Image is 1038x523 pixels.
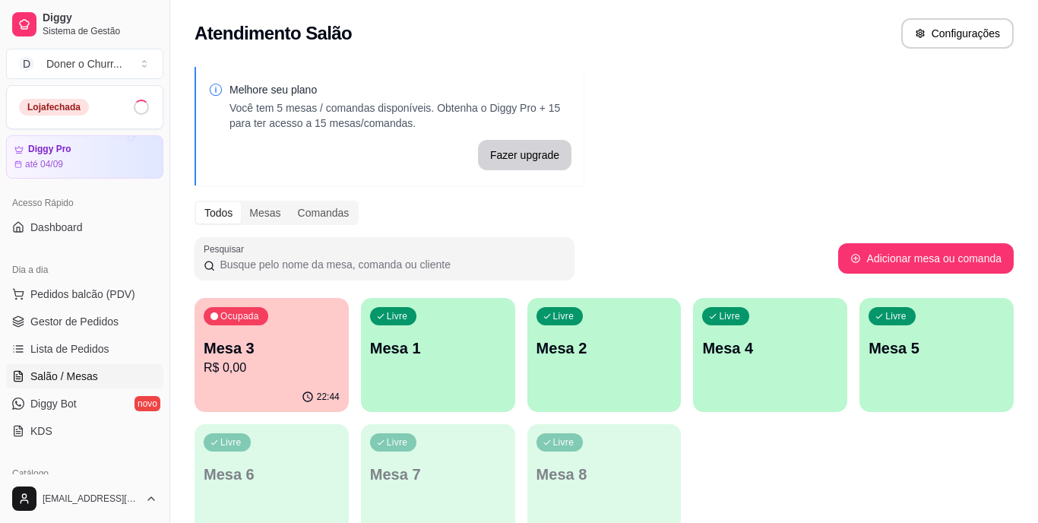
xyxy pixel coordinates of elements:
button: Pedidos balcão (PDV) [6,282,163,306]
a: Gestor de Pedidos [6,309,163,334]
button: OcupadaMesa 3R$ 0,0022:44 [195,298,349,412]
a: Salão / Mesas [6,364,163,388]
h2: Atendimento Salão [195,21,352,46]
label: Pesquisar [204,242,249,255]
a: Dashboard [6,215,163,239]
div: Dia a dia [6,258,163,282]
button: Fazer upgrade [478,140,571,170]
p: Livre [553,310,574,322]
span: Sistema de Gestão [43,25,157,37]
a: Diggy Proaté 04/09 [6,135,163,179]
span: Salão / Mesas [30,369,98,384]
span: KDS [30,423,52,439]
p: Livre [387,436,408,449]
button: LivreMesa 5 [859,298,1014,412]
div: Acesso Rápido [6,191,163,215]
button: LivreMesa 4 [693,298,847,412]
button: LivreMesa 1 [361,298,515,412]
span: Pedidos balcão (PDV) [30,287,135,302]
span: Gestor de Pedidos [30,314,119,329]
div: Todos [196,202,241,223]
p: Mesa 5 [869,338,1005,359]
div: Catálogo [6,461,163,486]
button: Select a team [6,49,163,79]
p: Mesa 3 [204,338,340,359]
p: Livre [885,310,907,322]
p: Você tem 5 mesas / comandas disponíveis. Obtenha o Diggy Pro + 15 para ter acesso a 15 mesas/coma... [229,100,571,131]
p: Mesa 4 [702,338,838,359]
span: Diggy Bot [30,396,77,411]
span: Lista de Pedidos [30,341,109,357]
a: Lista de Pedidos [6,337,163,361]
p: Mesa 7 [370,464,506,485]
button: [EMAIL_ADDRESS][DOMAIN_NAME] [6,480,163,517]
input: Pesquisar [215,257,565,272]
p: Livre [220,436,242,449]
article: até 04/09 [25,158,63,170]
div: Comandas [290,202,358,223]
p: R$ 0,00 [204,359,340,377]
button: LivreMesa 2 [527,298,682,412]
span: D [19,56,34,71]
span: Dashboard [30,220,83,235]
button: Configurações [901,18,1014,49]
p: Melhore seu plano [229,82,571,97]
span: Diggy [43,11,157,25]
p: Livre [553,436,574,449]
p: Mesa 8 [536,464,672,485]
a: Diggy Botnovo [6,391,163,416]
p: Mesa 1 [370,338,506,359]
button: Adicionar mesa ou comanda [838,243,1014,274]
p: Ocupada [220,310,259,322]
p: Livre [387,310,408,322]
a: DiggySistema de Gestão [6,6,163,43]
article: Diggy Pro [28,144,71,155]
a: KDS [6,419,163,443]
div: Doner o Churr ... [46,56,122,71]
p: 22:44 [317,391,340,403]
span: [EMAIL_ADDRESS][DOMAIN_NAME] [43,493,139,505]
div: Loja fechada [19,99,89,116]
p: Mesa 2 [536,338,672,359]
div: Mesas [241,202,289,223]
p: Mesa 6 [204,464,340,485]
p: Livre [719,310,740,322]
